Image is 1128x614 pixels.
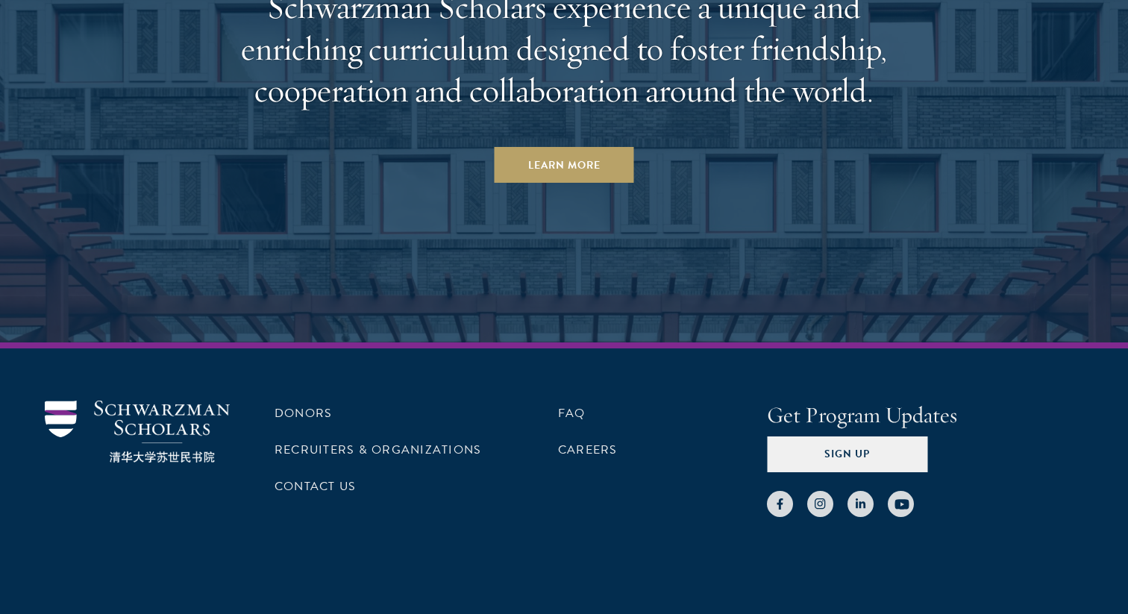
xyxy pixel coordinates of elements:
button: Sign Up [767,436,927,472]
a: Careers [558,441,618,459]
a: Donors [275,404,332,422]
a: Learn More [495,147,634,183]
a: FAQ [558,404,586,422]
a: Contact Us [275,477,356,495]
a: Recruiters & Organizations [275,441,481,459]
img: Schwarzman Scholars [45,401,230,463]
h4: Get Program Updates [767,401,1083,430]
